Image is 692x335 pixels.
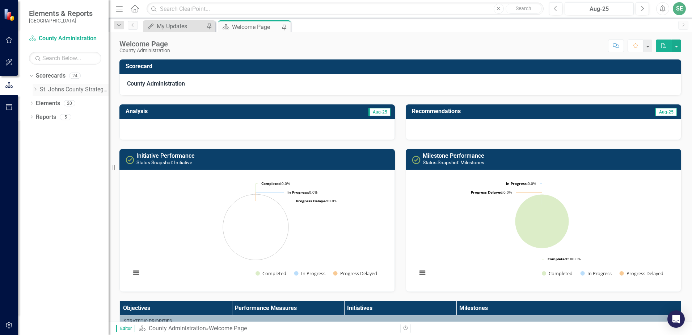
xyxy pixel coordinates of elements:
a: County Administration [29,34,101,43]
input: Search ClearPoint... [147,3,544,15]
button: View chart menu, Chart [417,268,427,278]
button: Show In Progress [581,270,612,277]
img: ClearPoint Strategy [4,8,16,21]
button: Search [506,4,542,14]
button: Show Progress Delayed [333,270,378,277]
div: Open Intercom Messenger [667,310,685,328]
a: Milestone Performance [423,152,484,159]
button: Aug-25 [565,2,634,15]
button: Show Completed [542,270,573,277]
div: Welcome Page [232,22,280,32]
a: Initiative Performance [136,152,195,159]
span: Editor [116,325,135,332]
svg: Interactive chart [413,175,671,284]
img: Completed [412,156,421,164]
button: Show Completed [256,270,286,277]
div: My Updates [157,22,204,31]
tspan: In Progress: [506,181,528,186]
tspan: Progress Delayed: [471,190,503,195]
text: 0.0% [506,181,536,186]
span: Elements & Reports [29,9,93,18]
div: Chart. Highcharts interactive chart. [413,175,674,284]
span: Search [516,5,531,11]
button: SE [673,2,686,15]
text: 0.0% [287,190,317,195]
h3: Analysis [126,108,256,115]
small: Status Snapshot: Milestones [423,160,484,165]
small: [GEOGRAPHIC_DATA] [29,18,93,24]
div: Welcome Page [209,325,247,332]
div: Chart. Highcharts interactive chart. [127,175,387,284]
div: 24 [69,73,81,79]
div: 20 [64,100,75,106]
input: Search Below... [29,52,101,65]
a: My Updates [145,22,204,31]
a: County Administration [149,325,206,332]
text: 0.0% [471,190,512,195]
h3: Scorecard [126,63,678,70]
h3: Recommendations [412,108,593,115]
div: Welcome Page [119,40,170,48]
div: 5 [60,114,71,120]
path: Completed, 2. [515,194,569,248]
strong: County Administration [127,80,185,87]
small: Status Snapshot: Initiative [136,160,192,165]
a: Scorecards [36,72,66,80]
tspan: Completed: [261,181,282,186]
button: Show Progress Delayed [620,270,664,277]
a: Elements [36,99,60,108]
div: Strategic Priorities [124,318,677,324]
button: View chart menu, Chart [131,268,141,278]
div: » [139,324,395,333]
tspan: Progress Delayed: [296,198,329,203]
text: 0.0% [261,181,290,186]
button: Show In Progress [294,270,325,277]
tspan: Completed: [548,256,568,261]
span: Aug-25 [368,108,391,116]
svg: Interactive chart [127,175,384,284]
span: Aug-25 [655,108,677,116]
tspan: In Progress: [287,190,309,195]
text: 100.0% [548,256,581,261]
a: St. Johns County Strategic Plan [40,86,109,94]
text: 0.0% [296,198,337,203]
a: Reports [36,113,56,121]
div: County Administration [119,48,170,53]
div: Aug-25 [567,5,631,13]
img: Completed [126,156,134,164]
